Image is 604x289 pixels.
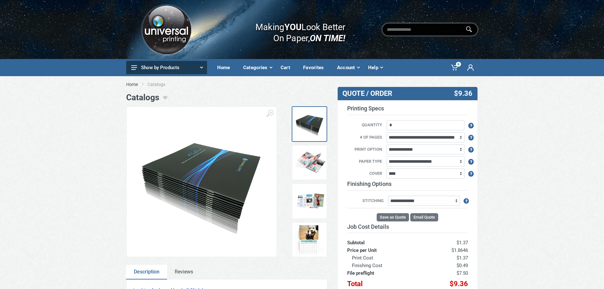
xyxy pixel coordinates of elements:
[140,3,193,56] img: Logo.png
[450,280,468,288] span: $9.36
[292,106,327,142] a: Saddlestich Book
[456,62,461,67] span: 0
[126,93,159,102] h1: Catalogs
[333,61,364,74] div: Account
[133,130,270,233] img: Saddlestich Book
[292,222,327,258] a: Calendar
[294,185,325,217] img: Samples
[347,233,426,246] th: Subtotal
[292,145,327,181] a: Open Spreads
[347,269,426,277] th: File preflight
[167,265,201,279] a: Reviews
[126,61,207,74] button: Show by Products
[347,254,426,262] th: Print Cost
[126,81,138,88] a: Home
[213,59,239,76] a: Home
[276,59,299,76] a: Cart
[310,33,345,43] i: ON TIME!
[213,61,239,74] div: Home
[347,277,426,288] th: Total
[239,61,276,74] div: Categories
[342,146,386,153] label: Print Option
[284,22,302,32] b: YOU
[342,122,386,129] label: Quantity
[364,61,387,74] div: Help
[410,213,438,221] button: Email Quote
[294,147,325,179] img: Open Spreads
[451,247,468,253] span: $1.8646
[454,89,472,98] span: $9.36
[294,224,325,256] img: Calendar
[126,81,478,88] nav: breadcrumb
[243,15,346,44] div: Making Look Better On Paper,
[342,170,386,177] label: Cover
[294,108,325,140] img: Saddlestich Book
[447,59,463,76] a: 0
[292,183,327,219] a: Samples
[147,81,175,88] li: Catalogs
[299,59,333,76] a: Favorites
[342,134,386,141] label: # of Pages
[347,223,468,230] h3: Job Cost Details
[342,89,426,98] h3: QUOTE / ORDER
[276,61,299,74] div: Cart
[457,255,468,261] span: $1.37
[342,158,386,165] label: Paper Type
[347,181,468,191] h3: Finishing Options
[377,213,409,221] button: Save as Quote
[457,270,468,276] span: $7.50
[126,265,167,279] a: Description
[347,198,387,205] label: Stitching
[347,262,426,269] th: Finishing Cost
[347,246,426,254] th: Price per Unit
[457,240,468,246] span: $1.37
[457,263,468,268] span: $0.49
[347,105,468,115] h3: Printing Specs
[299,61,333,74] div: Favorites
